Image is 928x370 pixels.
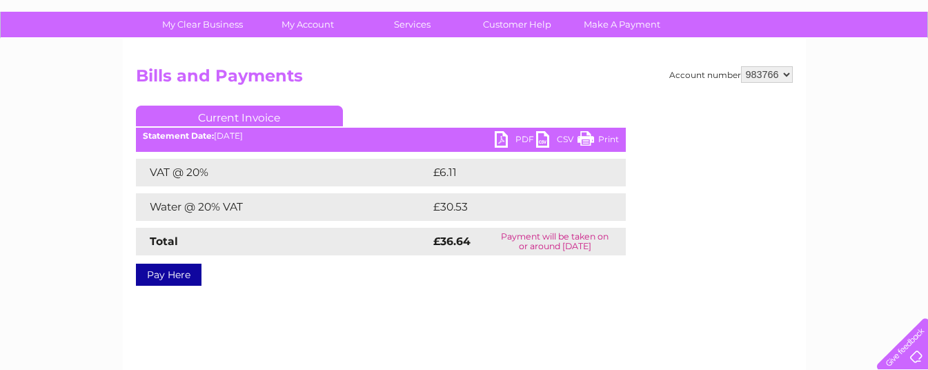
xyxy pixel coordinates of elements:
[669,66,793,83] div: Account number
[577,131,619,151] a: Print
[484,228,626,255] td: Payment will be taken on or around [DATE]
[758,59,800,69] a: Telecoms
[430,193,598,221] td: £30.53
[882,59,915,69] a: Log out
[536,131,577,151] a: CSV
[136,66,793,92] h2: Bills and Payments
[136,159,430,186] td: VAT @ 20%
[668,7,763,24] a: 0333 014 3131
[460,12,574,37] a: Customer Help
[685,59,711,69] a: Water
[143,130,214,141] b: Statement Date:
[720,59,750,69] a: Energy
[836,59,870,69] a: Contact
[150,235,178,248] strong: Total
[250,12,364,37] a: My Account
[808,59,828,69] a: Blog
[139,8,791,67] div: Clear Business is a trading name of Verastar Limited (registered in [GEOGRAPHIC_DATA] No. 3667643...
[430,159,589,186] td: £6.11
[136,193,430,221] td: Water @ 20% VAT
[433,235,471,248] strong: £36.64
[565,12,679,37] a: Make A Payment
[355,12,469,37] a: Services
[495,131,536,151] a: PDF
[136,131,626,141] div: [DATE]
[136,264,201,286] a: Pay Here
[32,36,103,78] img: logo.png
[146,12,259,37] a: My Clear Business
[136,106,343,126] a: Current Invoice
